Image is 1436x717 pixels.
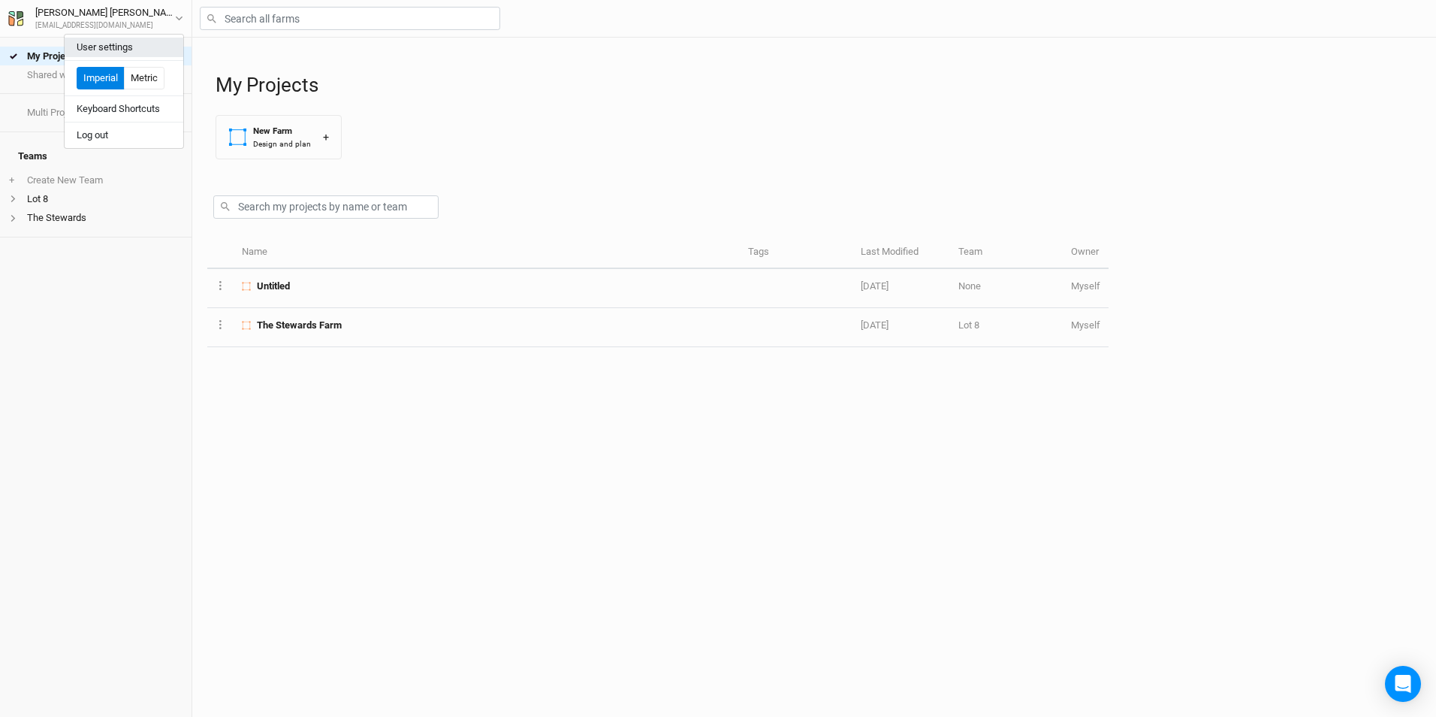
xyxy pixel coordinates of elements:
[35,5,175,20] div: [PERSON_NAME] [PERSON_NAME]
[213,195,439,219] input: Search my projects by name or team
[861,319,888,331] span: Jun 17, 2025 3:00 PM
[35,20,175,32] div: [EMAIL_ADDRESS][DOMAIN_NAME]
[77,67,125,89] button: Imperial
[253,125,311,138] div: New Farm
[950,237,1063,269] th: Team
[1063,237,1109,269] th: Owner
[216,115,342,159] button: New FarmDesign and plan+
[234,237,740,269] th: Name
[257,319,342,332] span: The Stewards Farm
[1385,666,1421,702] div: Open Intercom Messenger
[9,174,14,186] span: +
[950,269,1063,308] td: None
[65,126,183,145] button: Log out
[124,67,164,89] button: Metric
[8,5,184,32] button: [PERSON_NAME] [PERSON_NAME][EMAIL_ADDRESS][DOMAIN_NAME]
[65,99,183,119] button: Keyboard Shortcuts
[257,280,290,293] span: Untitled
[323,129,329,145] div: +
[861,280,888,292] span: Sep 1, 2025 4:10 AM
[740,237,852,269] th: Tags
[9,141,183,171] h4: Teams
[1071,319,1100,331] span: drpope59@yahoo.com
[852,237,950,269] th: Last Modified
[200,7,500,30] input: Search all farms
[65,38,183,57] button: User settings
[216,74,1421,97] h1: My Projects
[253,138,311,150] div: Design and plan
[1071,280,1100,292] span: drpope59@yahoo.com
[950,308,1063,347] td: Lot 8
